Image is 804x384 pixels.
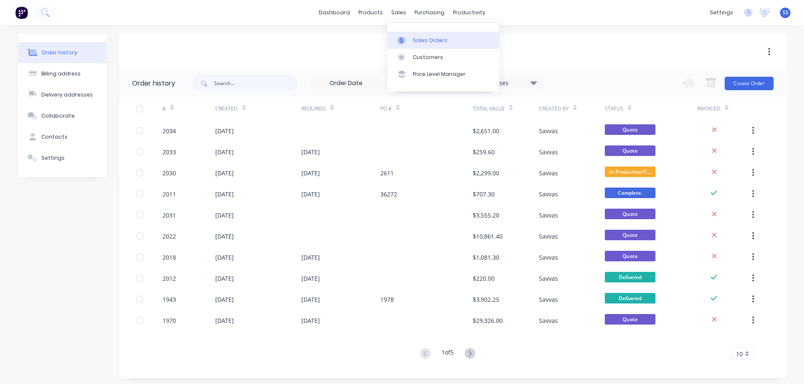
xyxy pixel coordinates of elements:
[301,148,320,156] div: [DATE]
[215,105,238,113] div: Created
[41,133,68,141] div: Contacts
[162,126,176,135] div: 2034
[301,316,320,325] div: [DATE]
[413,70,466,78] div: Price Level Manager
[605,272,655,282] span: Delivered
[539,211,558,220] div: Savvas
[18,105,107,126] button: Collaborate
[215,97,301,120] div: Created
[413,37,447,44] div: Sales Orders
[539,253,558,262] div: Savvas
[387,49,499,66] a: Customers
[782,9,788,16] span: SS
[441,348,454,360] div: 1 of 5
[539,105,569,113] div: Created By
[473,190,495,199] div: $707.30
[605,166,655,177] span: In Production/C...
[162,274,176,283] div: 2012
[387,6,410,19] div: sales
[41,49,77,56] div: Order history
[473,169,499,177] div: $2,299.00
[473,295,499,304] div: $3,902.25
[162,169,176,177] div: 2030
[301,295,320,304] div: [DATE]
[301,105,326,113] div: Required
[41,154,65,162] div: Settings
[301,190,320,199] div: [DATE]
[301,169,320,177] div: [DATE]
[162,211,176,220] div: 2031
[215,190,234,199] div: [DATE]
[605,145,655,156] span: Quote
[697,97,750,120] div: Invoiced
[736,349,743,358] span: 10
[215,274,234,283] div: [DATE]
[314,6,354,19] a: dashboard
[473,126,499,135] div: $2,651.00
[301,97,381,120] div: Required
[215,295,234,304] div: [DATE]
[539,190,558,199] div: Savvas
[162,190,176,199] div: 2011
[539,126,558,135] div: Savvas
[539,148,558,156] div: Savvas
[162,97,215,120] div: #
[605,105,623,113] div: Status
[473,232,503,241] div: $10,861.40
[18,42,107,63] button: Order history
[605,188,655,198] span: Complete.
[41,70,81,78] div: Billing address
[539,232,558,241] div: Savvas
[380,105,392,113] div: PO #
[387,66,499,83] a: Price Level Manager
[215,126,234,135] div: [DATE]
[380,97,473,120] div: PO #
[215,232,234,241] div: [DATE]
[380,295,394,304] div: 1978
[697,105,720,113] div: Invoiced
[605,314,655,325] span: Quote
[473,97,539,120] div: Total Value
[162,148,176,156] div: 2033
[539,295,558,304] div: Savvas
[162,253,176,262] div: 2018
[725,77,774,90] button: Create Order
[605,293,655,303] span: Delivered
[605,251,655,261] span: Quote
[473,253,499,262] div: $1,081.30
[18,148,107,169] button: Settings
[311,77,382,90] input: Order Date
[301,253,320,262] div: [DATE]
[18,84,107,105] button: Delivery addresses
[605,97,697,120] div: Status
[539,274,558,283] div: Savvas
[215,316,234,325] div: [DATE]
[706,6,737,19] div: settings
[215,148,234,156] div: [DATE]
[605,209,655,219] span: Quote
[301,274,320,283] div: [DATE]
[162,232,176,241] div: 2022
[215,253,234,262] div: [DATE]
[473,105,505,113] div: Total Value
[132,78,175,89] div: Order history
[473,316,503,325] div: $29,326.00
[605,124,655,135] span: Quote
[380,169,394,177] div: 2611
[41,112,75,120] div: Collaborate
[15,6,28,19] img: Factory
[214,75,298,92] input: Search...
[18,63,107,84] button: Billing address
[539,97,605,120] div: Created By
[410,6,449,19] div: purchasing
[413,54,443,61] div: Customers
[539,316,558,325] div: Savvas
[539,169,558,177] div: Savvas
[605,230,655,240] span: Quote
[162,316,176,325] div: 1970
[162,295,176,304] div: 1943
[215,169,234,177] div: [DATE]
[473,274,495,283] div: $220.00
[473,148,495,156] div: $259.60
[215,211,234,220] div: [DATE]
